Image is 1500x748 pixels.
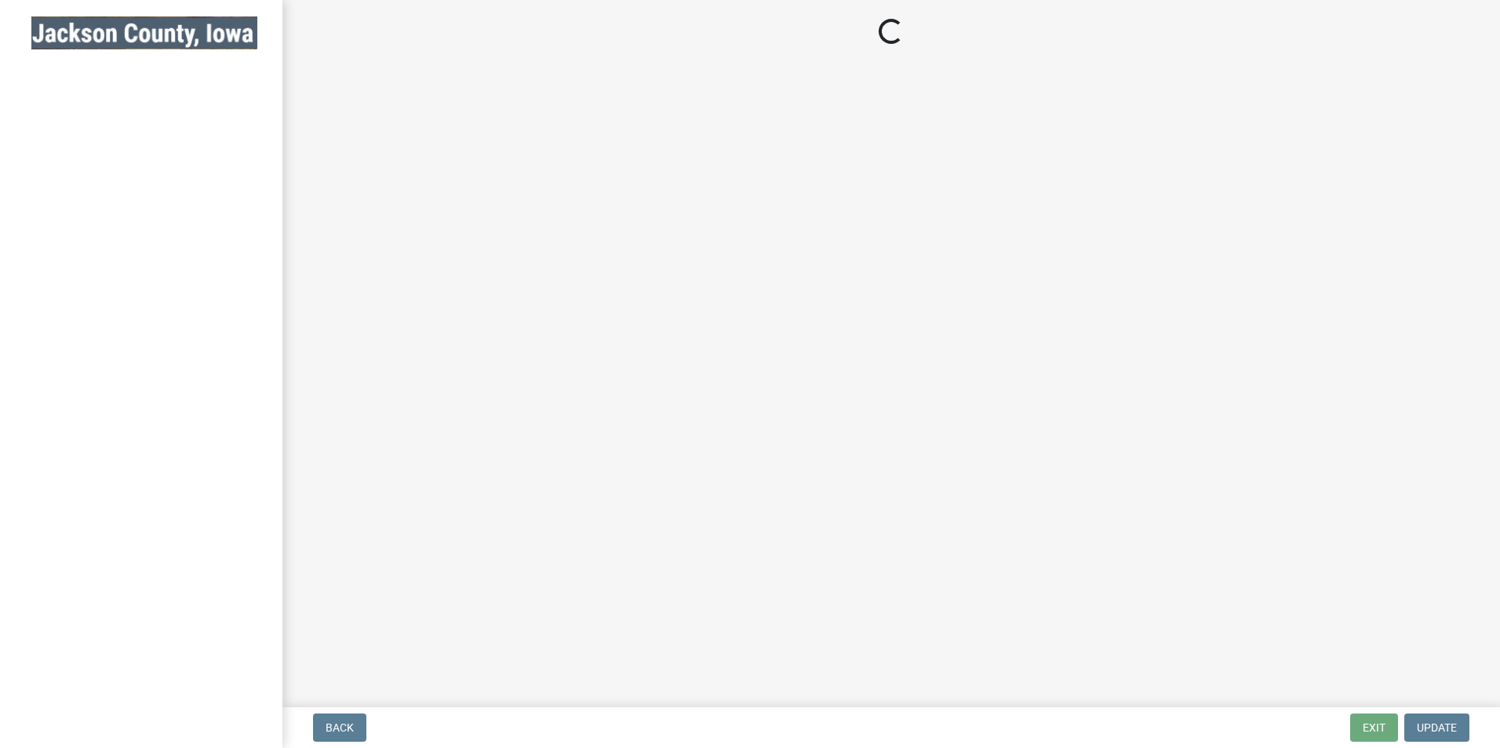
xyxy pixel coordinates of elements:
button: Update [1404,714,1469,742]
button: Exit [1350,714,1398,742]
button: Back [313,714,366,742]
span: Update [1417,721,1457,734]
img: Jackson County, Iowa [31,16,257,49]
span: Back [326,721,354,734]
